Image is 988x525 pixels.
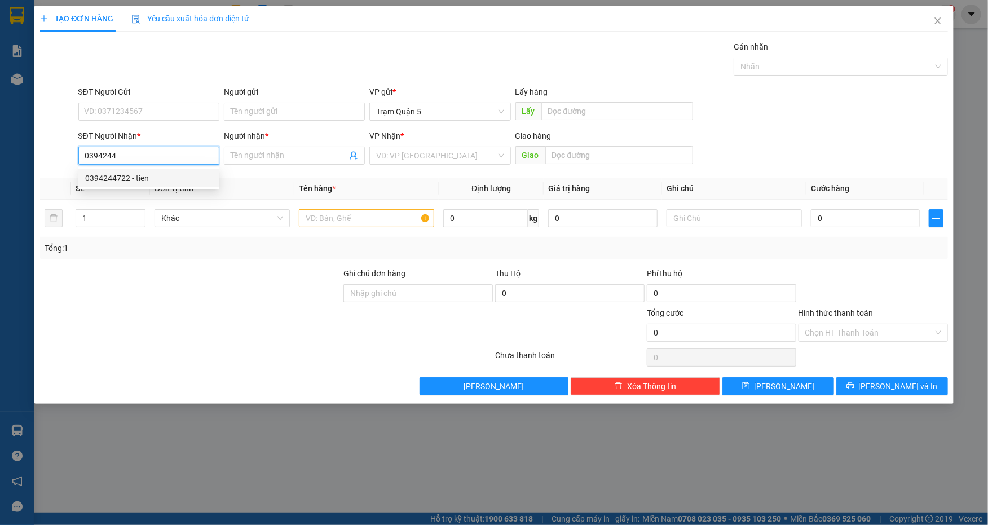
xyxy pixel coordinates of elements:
[515,131,552,140] span: Giao hàng
[742,382,750,391] span: save
[615,382,623,391] span: delete
[161,210,283,227] span: Khác
[755,380,815,392] span: [PERSON_NAME]
[299,184,336,193] span: Tên hàng
[922,6,954,37] button: Close
[528,209,539,227] span: kg
[836,377,948,395] button: printer[PERSON_NAME] và In
[131,14,249,23] span: Yêu cầu xuất hóa đơn điện tử
[224,86,365,98] div: Người gửi
[45,242,382,254] div: Tổng: 1
[349,151,358,160] span: user-add
[541,102,693,120] input: Dọc đường
[933,16,942,25] span: close
[929,209,943,227] button: plus
[343,269,405,278] label: Ghi chú đơn hàng
[369,131,400,140] span: VP Nhận
[662,178,806,200] th: Ghi chú
[627,380,676,392] span: Xóa Thông tin
[85,172,213,184] div: 0394244722 - tien
[667,209,802,227] input: Ghi Chú
[369,86,510,98] div: VP gửi
[45,209,63,227] button: delete
[78,86,219,98] div: SĐT Người Gửi
[859,380,938,392] span: [PERSON_NAME] và In
[734,42,768,51] label: Gán nhãn
[420,377,569,395] button: [PERSON_NAME]
[131,15,140,24] img: icon
[545,146,693,164] input: Dọc đường
[376,103,504,120] span: Trạm Quận 5
[494,349,646,369] div: Chưa thanh toán
[515,87,548,96] span: Lấy hàng
[929,214,942,223] span: plus
[647,267,796,284] div: Phí thu hộ
[76,184,85,193] span: SL
[40,15,48,23] span: plus
[846,382,854,391] span: printer
[471,184,511,193] span: Định lượng
[40,14,113,23] span: TẠO ĐƠN HÀNG
[515,102,541,120] span: Lấy
[811,184,849,193] span: Cước hàng
[78,130,219,142] div: SĐT Người Nhận
[343,284,493,302] input: Ghi chú đơn hàng
[78,169,219,187] div: 0394244722 - tien
[647,308,683,317] span: Tổng cước
[495,269,521,278] span: Thu Hộ
[515,146,545,164] span: Giao
[799,308,874,317] label: Hình thức thanh toán
[464,380,524,392] span: [PERSON_NAME]
[224,130,365,142] div: Người nhận
[548,184,590,193] span: Giá trị hàng
[548,209,657,227] input: 0
[722,377,834,395] button: save[PERSON_NAME]
[299,209,434,227] input: VD: Bàn, Ghế
[571,377,720,395] button: deleteXóa Thông tin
